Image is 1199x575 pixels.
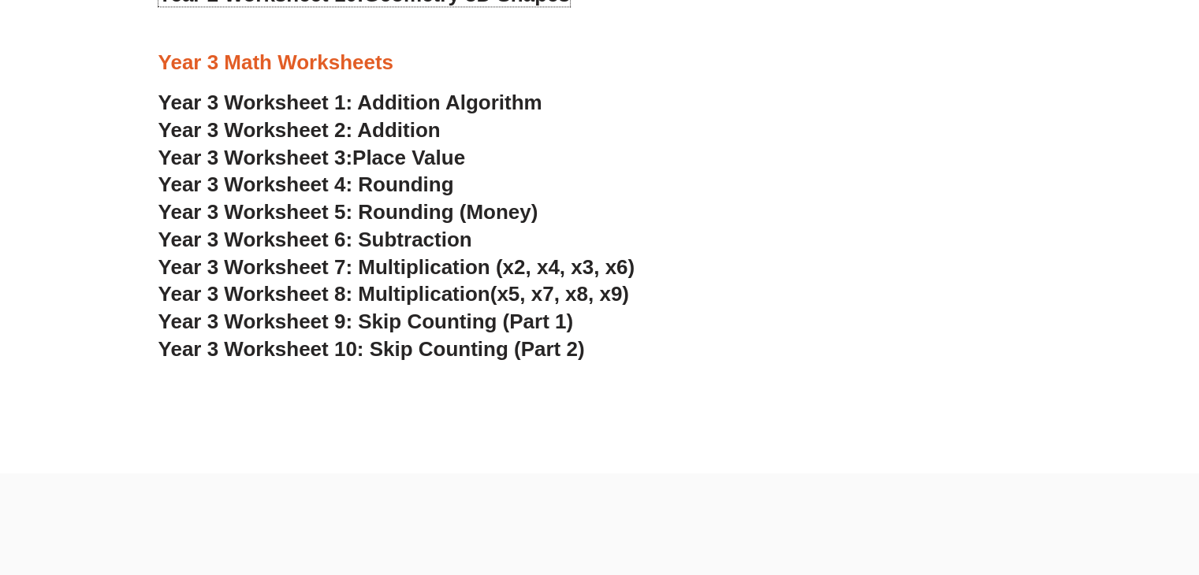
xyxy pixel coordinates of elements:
a: Year 3 Worksheet 5: Rounding (Money) [158,200,538,224]
iframe: Chat Widget [936,398,1199,575]
a: Year 3 Worksheet 2: Addition [158,118,441,142]
a: Year 3 Worksheet 3:Place Value [158,146,466,169]
a: Year 3 Worksheet 4: Rounding [158,172,454,196]
h3: Year 3 Math Worksheets [158,50,1041,76]
a: Year 3 Worksheet 9: Skip Counting (Part 1) [158,310,574,333]
iframe: Advertisement [203,473,996,571]
span: Year 3 Worksheet 3: [158,146,353,169]
a: Year 3 Worksheet 7: Multiplication (x2, x4, x3, x6) [158,255,635,279]
a: Year 3 Worksheet 10: Skip Counting (Part 2) [158,337,585,361]
span: Year 3 Worksheet 8: Multiplication [158,282,490,306]
span: Place Value [352,146,465,169]
a: Year 3 Worksheet 8: Multiplication(x5, x7, x8, x9) [158,282,629,306]
span: (x5, x7, x8, x9) [490,282,629,306]
a: Year 3 Worksheet 1: Addition Algorithm [158,91,542,114]
a: Year 3 Worksheet 6: Subtraction [158,228,472,251]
